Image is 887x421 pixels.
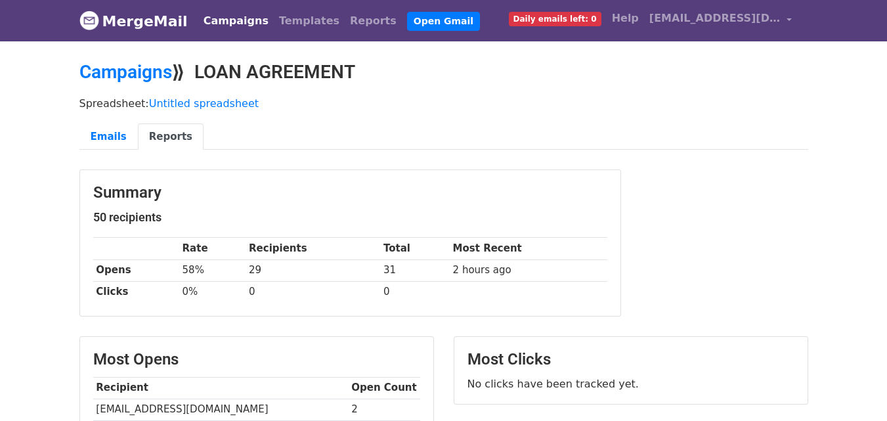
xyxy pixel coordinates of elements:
h3: Most Opens [93,350,420,369]
h2: ⟫ LOAN AGREEMENT [79,61,808,83]
th: Open Count [349,377,420,399]
a: Untitled spreadsheet [149,97,259,110]
h3: Most Clicks [467,350,794,369]
th: Total [380,238,450,259]
a: Campaigns [198,8,274,34]
th: Most Recent [450,238,607,259]
th: Recipient [93,377,349,399]
th: Recipients [246,238,380,259]
p: No clicks have been tracked yet. [467,377,794,391]
a: Open Gmail [407,12,480,31]
td: 29 [246,259,380,281]
a: Help [607,5,644,32]
th: Clicks [93,281,179,303]
a: MergeMail [79,7,188,35]
td: 0 [246,281,380,303]
th: Opens [93,259,179,281]
p: Spreadsheet: [79,97,808,110]
h5: 50 recipients [93,210,607,225]
td: 0 [380,281,450,303]
td: 31 [380,259,450,281]
td: 2 hours ago [450,259,607,281]
td: 0% [179,281,246,303]
a: Templates [274,8,345,34]
td: 2 [349,399,420,420]
a: [EMAIL_ADDRESS][DOMAIN_NAME] [644,5,798,36]
td: [EMAIL_ADDRESS][DOMAIN_NAME] [93,399,349,420]
iframe: Chat Widget [821,358,887,421]
a: Emails [79,123,138,150]
th: Rate [179,238,246,259]
span: Daily emails left: 0 [509,12,601,26]
td: 58% [179,259,246,281]
a: Daily emails left: 0 [504,5,607,32]
a: Reports [138,123,204,150]
h3: Summary [93,183,607,202]
span: [EMAIL_ADDRESS][DOMAIN_NAME] [649,11,781,26]
a: Campaigns [79,61,172,83]
a: Reports [345,8,402,34]
img: MergeMail logo [79,11,99,30]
